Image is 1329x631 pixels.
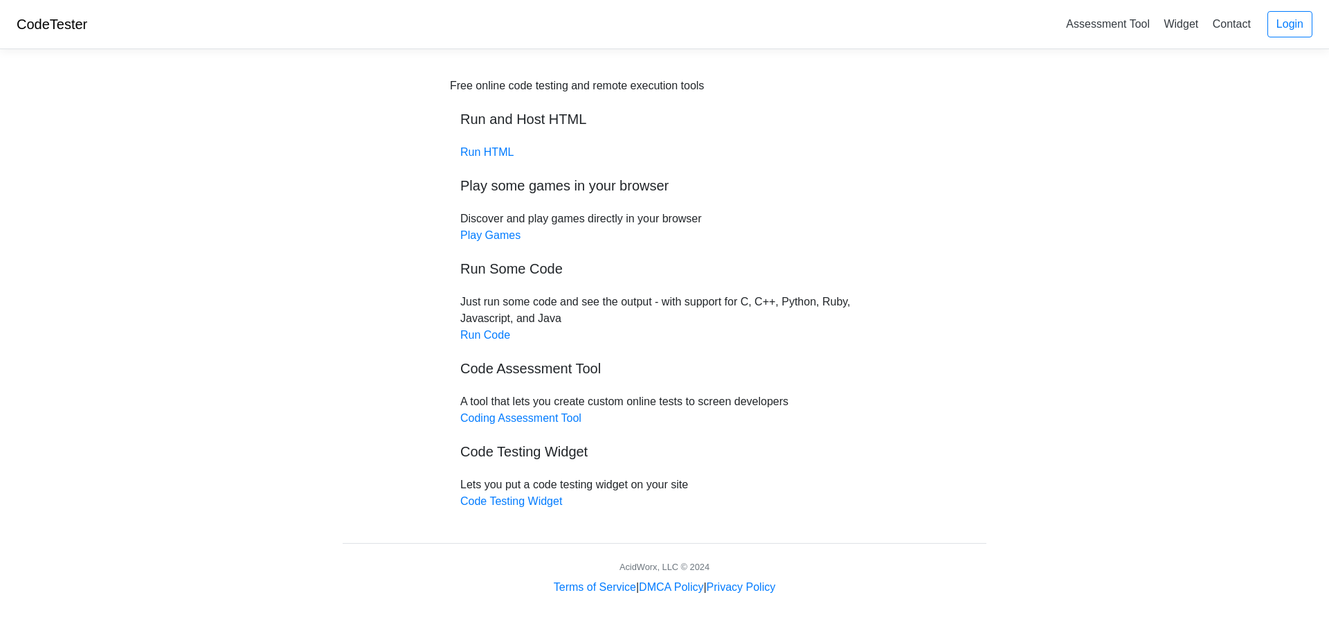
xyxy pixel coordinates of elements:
div: | | [554,579,775,596]
a: Run Code [460,329,510,341]
a: DMCA Policy [639,581,703,593]
a: Coding Assessment Tool [460,412,581,424]
a: Code Testing Widget [460,495,562,507]
a: Terms of Service [554,581,636,593]
h5: Run and Host HTML [460,111,869,127]
a: Widget [1158,12,1204,35]
a: Run HTML [460,146,514,158]
a: Privacy Policy [707,581,776,593]
a: Assessment Tool [1060,12,1155,35]
h5: Code Assessment Tool [460,360,869,377]
a: CodeTester [17,17,87,32]
a: Contact [1207,12,1256,35]
div: Discover and play games directly in your browser Just run some code and see the output - with sup... [450,78,879,510]
div: AcidWorx, LLC © 2024 [620,560,709,574]
h5: Play some games in your browser [460,177,869,194]
a: Login [1267,11,1312,37]
div: Free online code testing and remote execution tools [450,78,704,94]
h5: Code Testing Widget [460,443,869,460]
a: Play Games [460,229,521,241]
h5: Run Some Code [460,260,869,277]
